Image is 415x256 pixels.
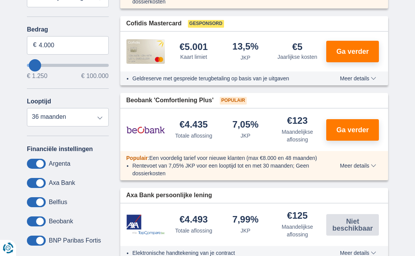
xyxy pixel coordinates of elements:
div: €4.435 [179,120,207,130]
div: Totale aflossing [175,227,212,234]
div: €4.493 [179,215,207,225]
span: € 100.000 [81,73,108,79]
img: product.pl.alt Axa Bank [126,214,165,235]
div: 7,05% [232,120,259,130]
label: Argenta [49,160,70,167]
div: Kaart limiet [180,53,207,61]
img: product.pl.alt Beobank [126,120,165,140]
button: Niet beschikbaar [326,214,379,236]
span: Ga verder [337,48,369,55]
span: Meer details [340,163,376,168]
div: JKP [241,132,251,140]
div: JKP [241,227,251,234]
span: Cofidis Mastercard [126,19,182,28]
div: 13,5% [232,42,259,52]
li: Geldreserve met gespreide terugbetaling op basis van je uitgaven [133,75,324,82]
button: Meer details [334,250,382,256]
div: Totale aflossing [175,132,212,140]
div: 7,99% [232,215,259,225]
span: Niet beschikbaar [329,218,377,232]
button: Ga verder [326,41,379,62]
label: Bedrag [27,26,109,33]
span: € [33,41,37,50]
img: product.pl.alt Cofidis CC [126,39,165,64]
input: wantToBorrow [27,64,109,67]
span: Beobank 'Comfortlening Plus' [126,96,214,105]
span: € 1.250 [27,73,47,79]
div: Maandelijkse aflossing [274,223,320,238]
button: Ga verder [326,119,379,141]
div: : [120,154,330,162]
label: Looptijd [27,98,51,105]
div: €123 [287,116,307,126]
label: Belfius [49,199,67,206]
button: Meer details [334,163,382,169]
span: Populair [126,155,148,161]
span: Populair [220,97,247,105]
span: Axa Bank persoonlijke lening [126,191,212,200]
div: Jaarlijkse kosten [277,53,317,61]
label: BNP Paribas Fortis [49,237,101,244]
div: €5 [292,42,302,52]
button: Meer details [334,75,382,81]
div: JKP [241,54,251,62]
span: Ga verder [337,126,369,133]
label: Axa Bank [49,180,75,186]
div: Maandelijkse aflossing [274,128,320,143]
span: Meer details [340,76,376,81]
li: Rentevoet van 7,05% JKP voor een looptijd tot en met 30 maanden; Geen dossierkosten [133,162,324,177]
label: Beobank [49,218,73,225]
span: Gesponsord [188,20,224,28]
label: Financiële instellingen [27,146,93,153]
div: €125 [287,211,307,221]
span: Een voordelig tarief voor nieuwe klanten (max €8.000 en 48 maanden) [149,155,317,161]
span: Meer details [340,250,376,256]
div: €5.001 [179,42,207,52]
